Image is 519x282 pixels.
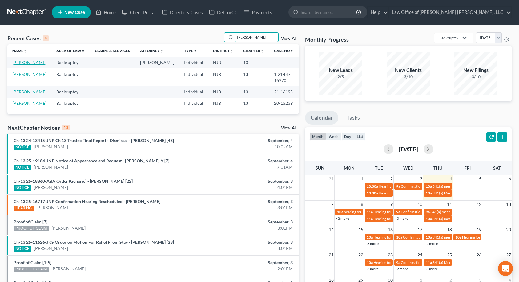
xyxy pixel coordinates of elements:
[184,48,197,53] a: Typeunfold_more
[14,165,31,170] div: NOTICE
[14,260,51,265] a: Proof of Claim [1-5]
[62,125,70,130] div: 10
[341,132,354,141] button: day
[505,201,512,208] span: 13
[14,145,31,150] div: NOTICE
[354,132,366,141] button: list
[204,158,293,164] div: September, 4
[446,226,453,233] span: 18
[358,251,364,259] span: 22
[56,48,85,53] a: Area of Lawunfold_more
[493,165,501,170] span: Sat
[14,199,160,204] a: Ch-13 25-16717-JNP Confirmation Hearing Rescheduled - [PERSON_NAME]
[432,260,492,265] span: 341(a) Meeting for [PERSON_NAME]
[235,33,278,42] input: Search by name...
[208,98,238,109] td: NJB
[476,251,482,259] span: 26
[365,241,379,246] a: +3 more
[14,226,49,231] div: PROOF OF CLAIM
[367,210,373,214] span: 11a
[238,98,269,109] td: 13
[387,226,393,233] span: 16
[367,235,373,239] span: 10a
[12,100,46,106] a: [PERSON_NAME]
[208,86,238,97] td: NJB
[160,49,163,53] i: unfold_more
[344,165,355,170] span: Mon
[426,216,432,221] span: 10a
[328,226,334,233] span: 14
[328,251,334,259] span: 21
[396,184,400,189] span: 9a
[14,158,169,163] a: Ch-13 25-19184-JNP Notice of Appearance and Request - [PERSON_NAME]-Y [7]
[336,216,349,221] a: +2 more
[204,245,293,251] div: 3:01PM
[14,178,133,184] a: Ch-13 25-18860-ABA Order (Generic) - [PERSON_NAME] [22]
[204,239,293,245] div: September, 3
[14,206,34,211] div: HEARING
[14,267,49,272] div: PROOF OF CLAIM
[319,74,362,80] div: 2/5
[51,57,90,68] td: Bankruptcy
[319,67,362,74] div: New Leads
[260,49,264,53] i: unfold_more
[14,246,31,252] div: NOTICE
[12,89,46,94] a: [PERSON_NAME]
[43,35,49,41] div: 4
[432,184,492,189] span: 341(a) meeting for [PERSON_NAME]
[14,138,174,143] a: Ch-13 24-13415-JNP Ch 13 Trustee Final Report - Dismissal - [PERSON_NAME] [43]
[387,74,430,80] div: 3/10
[204,198,293,205] div: September, 3
[508,175,512,182] span: 6
[498,261,513,276] div: Open Intercom Messenger
[396,210,400,214] span: 9a
[367,191,378,195] span: 10:30a
[454,74,497,80] div: 3/10
[426,191,432,195] span: 10a
[238,57,269,68] td: 13
[51,225,86,231] a: [PERSON_NAME]
[241,7,275,18] a: Payments
[505,251,512,259] span: 27
[34,245,68,251] a: [PERSON_NAME]
[432,216,492,221] span: 341(a) meeting for [PERSON_NAME]
[446,251,453,259] span: 25
[193,49,197,53] i: unfold_more
[51,98,90,109] td: Bankruptcy
[204,144,293,150] div: 10:02AM
[478,175,482,182] span: 5
[269,86,299,97] td: 21-16195
[403,235,473,239] span: Confirmation hearing for [PERSON_NAME]
[464,165,471,170] span: Fri
[281,36,296,41] a: View All
[454,67,497,74] div: New Filings
[14,219,47,224] a: Proof of Claim [7]
[439,35,458,40] div: Bankruptcy
[290,49,294,53] i: unfold_more
[204,260,293,266] div: September, 3
[337,210,343,214] span: 10a
[34,164,68,170] a: [PERSON_NAME]
[367,260,373,265] span: 10a
[213,48,233,53] a: Districtunfold_more
[34,144,68,150] a: [PERSON_NAME]
[476,201,482,208] span: 12
[430,210,490,214] span: 341(a) meeting for [PERSON_NAME]
[419,175,423,182] span: 3
[505,226,512,233] span: 20
[390,175,393,182] span: 2
[204,266,293,272] div: 2:01PM
[387,67,430,74] div: New Clients
[204,184,293,190] div: 4:01PM
[81,49,85,53] i: unfold_more
[387,251,393,259] span: 23
[51,86,90,97] td: Bankruptcy
[398,146,419,152] h2: [DATE]
[64,10,85,15] span: New Case
[426,184,432,189] span: 10a
[367,216,373,221] span: 11a
[367,184,378,189] span: 10:30a
[208,57,238,68] td: NJB
[208,68,238,86] td: NJB
[238,86,269,97] td: 13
